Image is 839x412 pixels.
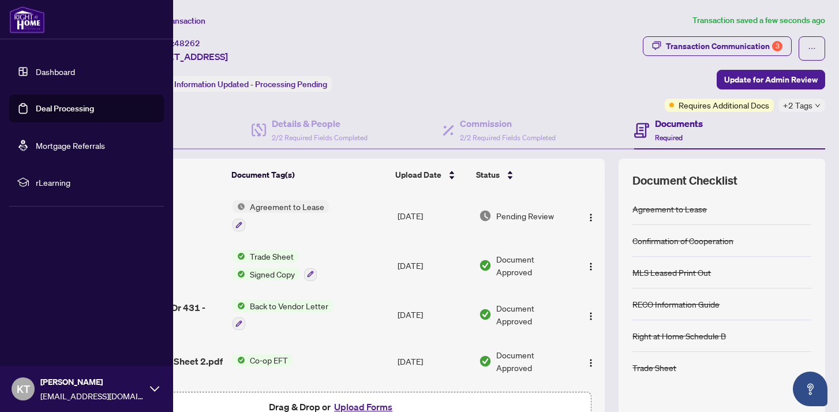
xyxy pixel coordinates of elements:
[655,117,703,130] h4: Documents
[233,200,329,231] button: Status IconAgreement to Lease
[679,99,769,111] span: Requires Additional Docs
[272,117,368,130] h4: Details & People
[692,14,825,27] article: Transaction saved a few seconds ago
[632,329,726,342] div: Right at Home Schedule B
[479,209,492,222] img: Document Status
[40,376,144,388] span: [PERSON_NAME]
[393,191,474,241] td: [DATE]
[471,159,573,191] th: Status
[496,209,554,222] span: Pending Review
[40,389,144,402] span: [EMAIL_ADDRESS][DOMAIN_NAME]
[144,16,205,26] span: View Transaction
[460,117,556,130] h4: Commission
[808,44,816,53] span: ellipsis
[496,253,572,278] span: Document Approved
[227,159,391,191] th: Document Tag(s)
[245,250,298,263] span: Trade Sheet
[479,308,492,321] img: Document Status
[174,38,200,48] span: 48262
[666,37,782,55] div: Transaction Communication
[632,234,733,247] div: Confirmation of Cooperation
[582,256,600,275] button: Logo
[245,354,293,366] span: Co-op EFT
[245,200,329,213] span: Agreement to Lease
[643,36,792,56] button: Transaction Communication3
[724,70,818,89] span: Update for Admin Review
[143,50,228,63] span: [STREET_ADDRESS]
[9,6,45,33] img: logo
[272,133,368,142] span: 2/2 Required Fields Completed
[395,168,441,181] span: Upload Date
[233,250,245,263] img: Status Icon
[783,99,812,112] span: +2 Tags
[17,381,30,397] span: KT
[233,299,245,312] img: Status Icon
[586,213,595,222] img: Logo
[143,76,332,92] div: Status:
[815,103,821,108] span: down
[233,354,245,366] img: Status Icon
[632,298,720,310] div: RECO Information Guide
[233,250,317,281] button: Status IconTrade SheetStatus IconSigned Copy
[586,262,595,271] img: Logo
[496,349,572,374] span: Document Approved
[476,168,500,181] span: Status
[36,66,75,77] a: Dashboard
[632,266,711,279] div: MLS Leased Print Out
[772,41,782,51] div: 3
[582,352,600,370] button: Logo
[586,358,595,368] img: Logo
[245,268,299,280] span: Signed Copy
[393,290,474,340] td: [DATE]
[233,200,245,213] img: Status Icon
[174,79,327,89] span: Information Updated - Processing Pending
[793,372,827,406] button: Open asap
[36,140,105,151] a: Mortgage Referrals
[582,305,600,324] button: Logo
[233,268,245,280] img: Status Icon
[632,173,737,189] span: Document Checklist
[479,259,492,272] img: Document Status
[233,354,293,366] button: Status IconCo-op EFT
[393,241,474,290] td: [DATE]
[245,299,333,312] span: Back to Vendor Letter
[233,299,333,331] button: Status IconBack to Vendor Letter
[36,176,156,189] span: rLearning
[460,133,556,142] span: 2/2 Required Fields Completed
[496,302,572,327] span: Document Approved
[586,312,595,321] img: Logo
[632,203,707,215] div: Agreement to Lease
[655,133,683,142] span: Required
[391,159,471,191] th: Upload Date
[582,207,600,225] button: Logo
[36,103,94,114] a: Deal Processing
[393,339,474,383] td: [DATE]
[717,70,825,89] button: Update for Admin Review
[479,355,492,368] img: Document Status
[632,361,676,374] div: Trade Sheet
